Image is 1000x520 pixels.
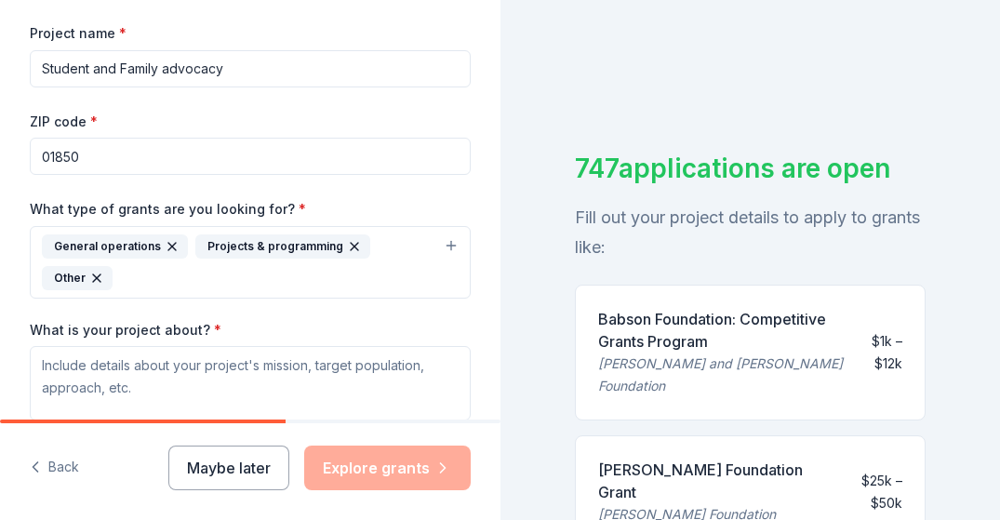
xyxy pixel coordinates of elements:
div: 747 applications are open [575,149,927,188]
div: General operations [42,234,188,259]
div: Fill out your project details to apply to grants like: [575,203,927,262]
div: [PERSON_NAME] and [PERSON_NAME] Foundation [598,353,843,397]
label: What is your project about? [30,321,221,340]
div: [PERSON_NAME] Foundation Grant [598,459,820,503]
input: 12345 (U.S. only) [30,138,471,175]
div: Other [42,266,113,290]
input: After school program [30,50,471,87]
div: Babson Foundation: Competitive Grants Program [598,308,843,353]
button: Back [30,448,79,487]
label: Project name [30,24,127,43]
label: What type of grants are you looking for? [30,200,306,219]
button: General operationsProjects & programmingOther [30,226,471,299]
button: Maybe later [168,446,289,490]
div: Projects & programming [195,234,370,259]
label: ZIP code [30,113,98,131]
div: $25k – $50k [833,470,902,514]
div: $1k – $12k [858,330,902,375]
